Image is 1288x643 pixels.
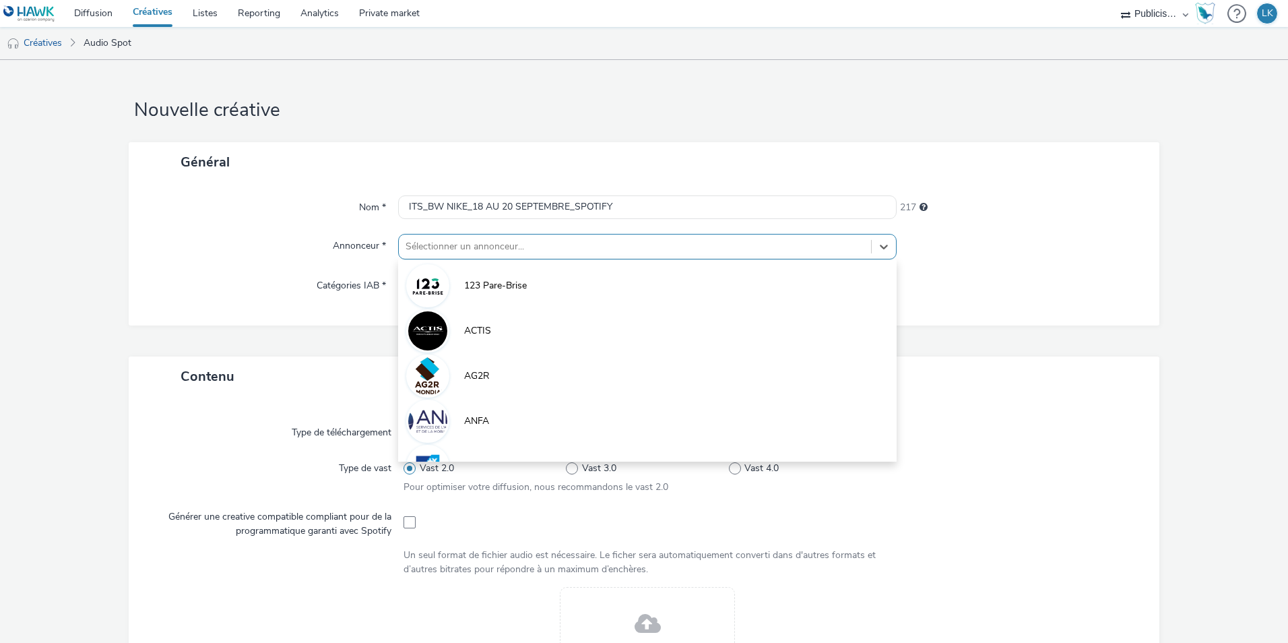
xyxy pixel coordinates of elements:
[404,549,891,576] div: Un seul format de fichier audio est nécessaire. Le ficher sera automatiquement converti dans d'au...
[354,195,391,214] label: Nom *
[1195,3,1221,24] a: Hawk Academy
[582,462,616,475] span: Vast 3.0
[286,421,397,439] label: Type de téléchargement
[181,367,234,386] span: Contenu
[464,369,490,383] span: AG2R
[744,462,779,475] span: Vast 4.0
[408,447,447,486] img: Banque Populaire
[7,37,20,51] img: audio
[311,274,391,293] label: Catégories IAB *
[77,27,138,59] a: Audio Spot
[408,266,447,305] img: 123 Pare-Brise
[464,460,538,473] span: Banque Populaire
[1262,3,1273,24] div: LK
[3,5,55,22] img: undefined Logo
[1195,3,1215,24] img: Hawk Academy
[129,98,1159,123] h1: Nouvelle créative
[153,505,397,538] label: Générer une creative compatible compliant pour de la programmatique garanti avec Spotify
[408,357,447,396] img: AG2R
[408,311,447,350] img: ACTIS
[408,402,447,441] img: ANFA
[327,234,391,253] label: Annonceur *
[404,481,668,493] span: Pour optimiser votre diffusion, nous recommandons le vast 2.0
[181,153,230,171] span: Général
[900,201,916,214] span: 217
[464,279,527,293] span: 123 Pare-Brise
[333,456,397,475] label: Type de vast
[920,201,928,214] div: 255 caractères maximum
[398,195,897,219] input: Nom
[464,324,491,338] span: ACTIS
[420,462,454,475] span: Vast 2.0
[464,415,489,428] span: ANFA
